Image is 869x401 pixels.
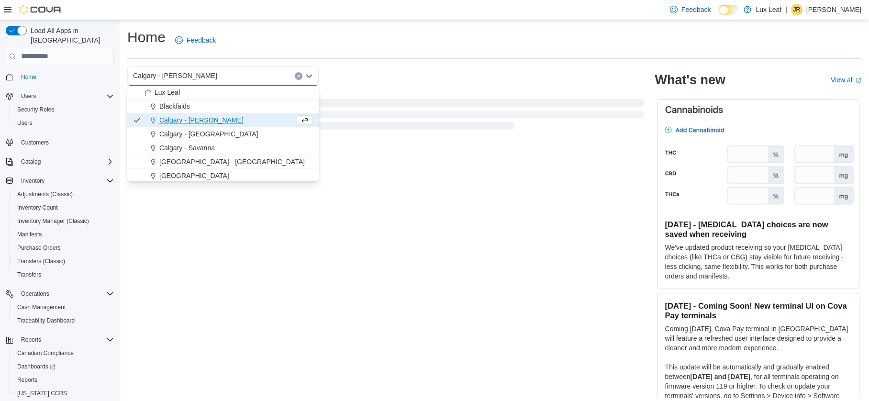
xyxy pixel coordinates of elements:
[10,268,118,281] button: Transfers
[13,229,45,240] a: Manifests
[2,333,118,346] button: Reports
[806,4,861,15] p: [PERSON_NAME]
[13,202,62,213] a: Inventory Count
[133,70,217,81] span: Calgary - [PERSON_NAME]
[856,78,861,83] svg: External link
[17,119,32,127] span: Users
[2,89,118,103] button: Users
[155,88,180,97] span: Lux Leaf
[13,388,71,399] a: [US_STATE] CCRS
[17,334,45,345] button: Reports
[159,143,215,153] span: Calgary - Savanna
[17,231,42,238] span: Manifests
[17,156,45,167] button: Catalog
[13,215,114,227] span: Inventory Manager (Classic)
[17,303,66,311] span: Cash Management
[17,288,53,300] button: Operations
[17,71,40,83] a: Home
[13,104,114,115] span: Security Roles
[21,139,49,146] span: Customers
[17,71,114,83] span: Home
[10,360,118,373] a: Dashboards
[21,177,45,185] span: Inventory
[10,373,118,387] button: Reports
[17,288,114,300] span: Operations
[10,387,118,400] button: [US_STATE] CCRS
[10,346,118,360] button: Canadian Compliance
[10,188,118,201] button: Adjustments (Classic)
[665,220,851,239] h3: [DATE] - [MEDICAL_DATA] choices are now saved when receiving
[21,158,41,166] span: Catalog
[17,349,74,357] span: Canadian Compliance
[159,101,190,111] span: Blackfalds
[13,189,114,200] span: Adjustments (Classic)
[17,136,114,148] span: Customers
[2,287,118,301] button: Operations
[127,86,319,266] div: Choose from the following options
[127,127,319,141] button: Calgary - [GEOGRAPHIC_DATA]
[10,255,118,268] button: Transfers (Classic)
[13,256,69,267] a: Transfers (Classic)
[19,5,62,14] img: Cova
[10,201,118,214] button: Inventory Count
[13,215,93,227] a: Inventory Manager (Classic)
[10,214,118,228] button: Inventory Manager (Classic)
[13,347,114,359] span: Canadian Compliance
[17,204,58,212] span: Inventory Count
[13,269,45,280] a: Transfers
[17,244,61,252] span: Purchase Orders
[791,4,802,15] div: Jasmine Ribeiro
[21,73,36,81] span: Home
[2,135,118,149] button: Customers
[17,363,56,370] span: Dashboards
[13,301,69,313] a: Cash Management
[10,228,118,241] button: Manifests
[681,5,711,14] span: Feedback
[127,141,319,155] button: Calgary - Savanna
[27,26,114,45] span: Load All Apps in [GEOGRAPHIC_DATA]
[17,376,37,384] span: Reports
[127,28,166,47] h1: Home
[295,72,302,80] button: Clear input
[17,90,40,102] button: Users
[831,76,861,84] a: View allExternal link
[21,92,36,100] span: Users
[10,314,118,327] button: Traceabilty Dashboard
[305,72,313,80] button: Close list of options
[665,243,851,281] p: We've updated product receiving so your [MEDICAL_DATA] choices (like THCa or CBG) stay visible fo...
[13,104,58,115] a: Security Roles
[13,361,59,372] a: Dashboards
[10,241,118,255] button: Purchase Orders
[17,90,114,102] span: Users
[13,347,78,359] a: Canadian Compliance
[13,269,114,280] span: Transfers
[127,155,319,169] button: [GEOGRAPHIC_DATA] - [GEOGRAPHIC_DATA]
[665,324,851,353] p: Coming [DATE], Cova Pay terminal in [GEOGRAPHIC_DATA] will feature a refreshed user interface des...
[13,242,114,254] span: Purchase Orders
[17,257,65,265] span: Transfers (Classic)
[21,336,41,344] span: Reports
[17,175,114,187] span: Inventory
[13,242,65,254] a: Purchase Orders
[756,4,782,15] p: Lux Leaf
[159,115,244,125] span: Calgary - [PERSON_NAME]
[127,100,319,113] button: Blackfalds
[17,156,114,167] span: Catalog
[127,86,319,100] button: Lux Leaf
[17,175,48,187] button: Inventory
[13,315,114,326] span: Traceabilty Dashboard
[13,117,36,129] a: Users
[187,35,216,45] span: Feedback
[2,155,118,168] button: Catalog
[793,4,801,15] span: JR
[13,301,114,313] span: Cash Management
[171,31,220,50] a: Feedback
[13,229,114,240] span: Manifests
[691,373,750,380] strong: [DATE] and [DATE]
[17,137,53,148] a: Customers
[10,103,118,116] button: Security Roles
[17,334,114,345] span: Reports
[10,301,118,314] button: Cash Management
[127,113,319,127] button: Calgary - [PERSON_NAME]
